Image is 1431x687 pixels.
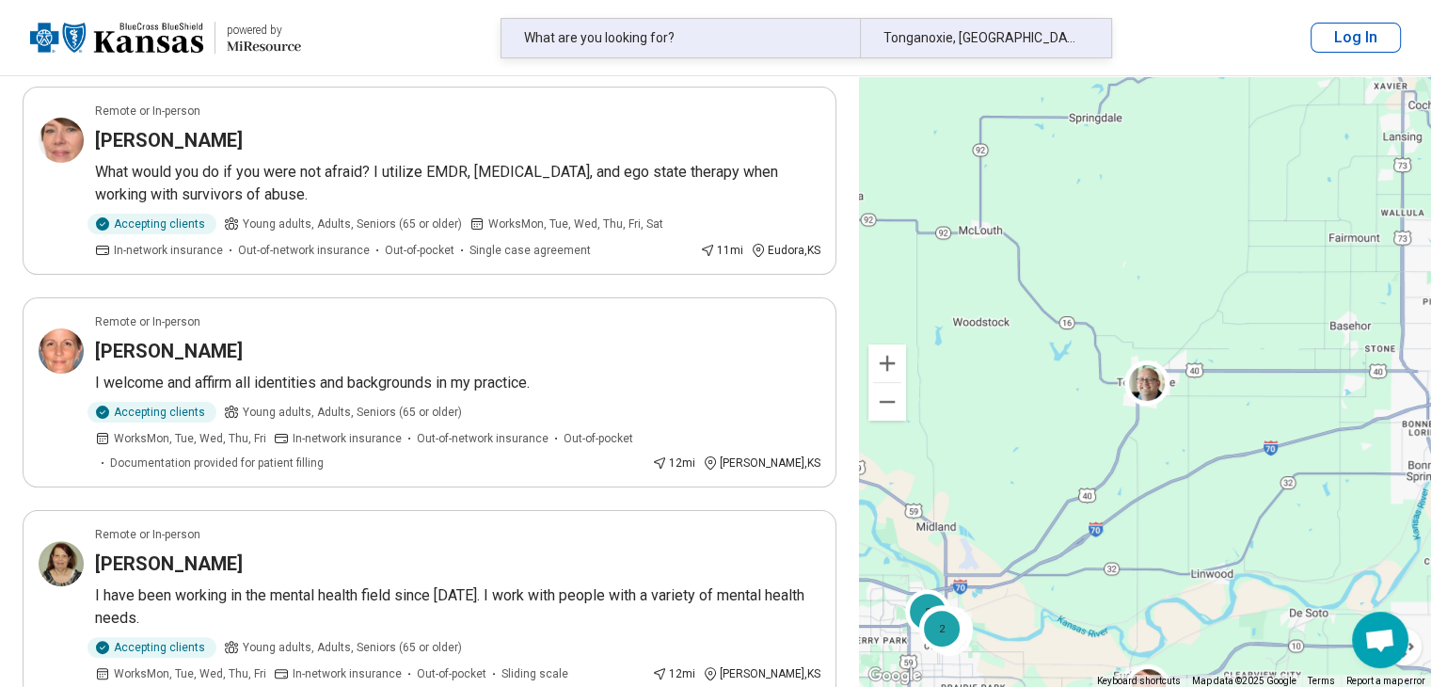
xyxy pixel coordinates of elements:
span: Single case agreement [469,242,591,259]
div: Accepting clients [87,214,216,234]
h3: [PERSON_NAME] [95,551,243,577]
span: Works Mon, Tue, Wed, Thu, Fri [114,430,266,447]
span: Out-of-pocket [417,665,486,682]
div: [PERSON_NAME] , KS [703,455,820,471]
span: Works Mon, Tue, Wed, Thu, Fri, Sat [488,216,663,232]
p: Remote or In-person [95,526,200,543]
div: Accepting clients [87,402,216,423]
span: Out-of-network insurance [417,430,549,447]
span: Out-of-pocket [564,430,633,447]
span: Documentation provided for patient filling [110,455,324,471]
div: 12 mi [652,665,695,682]
div: Accepting clients [87,637,216,658]
div: powered by [227,22,301,39]
p: I have been working in the mental health field since [DATE]. I work with people with a variety of... [95,584,820,630]
h3: [PERSON_NAME] [95,127,243,153]
p: What would you do if you were not afraid? I utilize EMDR, [MEDICAL_DATA], and ego state therapy w... [95,161,820,206]
span: Map data ©2025 Google [1192,676,1296,686]
p: Remote or In-person [95,103,200,120]
span: Sliding scale [501,665,568,682]
span: Young adults, Adults, Seniors (65 or older) [243,404,462,421]
span: Out-of-network insurance [238,242,370,259]
button: Zoom in [868,344,906,382]
div: Eudora , KS [751,242,820,259]
div: 11 mi [700,242,743,259]
span: Works Mon, Tue, Wed, Thu, Fri [114,665,266,682]
span: Out-of-pocket [385,242,454,259]
div: What are you looking for? [501,19,861,57]
button: Log In [1311,23,1401,53]
div: 2 [922,608,967,653]
p: Remote or In-person [95,313,200,330]
div: 2 [919,606,964,651]
span: In-network insurance [293,665,402,682]
span: Young adults, Adults, Seniors (65 or older) [243,216,462,232]
span: In-network insurance [293,430,402,447]
div: 2 [905,589,950,634]
div: 12 mi [652,455,695,471]
a: Terms (opens in new tab) [1308,676,1335,686]
a: Report a map error [1346,676,1425,686]
div: [PERSON_NAME] , KS [703,665,820,682]
button: Zoom out [868,383,906,421]
p: I welcome and affirm all identities and backgrounds in my practice. [95,372,820,394]
div: Open chat [1352,612,1408,668]
span: In-network insurance [114,242,223,259]
a: Blue Cross Blue Shield Kansaspowered by [30,15,301,60]
span: Young adults, Adults, Seniors (65 or older) [243,639,462,656]
img: Blue Cross Blue Shield Kansas [30,15,203,60]
h3: [PERSON_NAME] [95,338,243,364]
div: Tonganoxie, [GEOGRAPHIC_DATA] 66086, [GEOGRAPHIC_DATA] [860,19,1099,57]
